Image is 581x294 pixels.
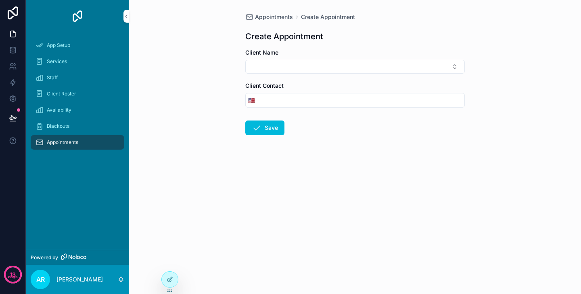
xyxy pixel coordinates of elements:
[31,54,124,69] a: Services
[10,271,16,279] p: 13
[31,254,58,261] span: Powered by
[245,49,278,56] span: Client Name
[26,32,129,160] div: scrollable content
[26,250,129,265] a: Powered by
[31,135,124,150] a: Appointments
[31,119,124,133] a: Blackouts
[248,96,255,104] span: 🇺🇸
[31,103,124,117] a: Availability
[47,58,67,65] span: Services
[31,87,124,101] a: Client Roster
[245,31,323,42] h1: Create Appointment
[255,13,293,21] span: Appointments
[245,60,465,74] button: Select Button
[246,93,257,108] button: Select Button
[47,91,76,97] span: Client Roster
[31,70,124,85] a: Staff
[245,121,284,135] button: Save
[47,107,71,113] span: Availability
[245,82,284,89] span: Client Contact
[47,139,78,146] span: Appointments
[36,275,45,284] span: AR
[8,274,18,280] p: days
[245,13,293,21] a: Appointments
[31,38,124,53] a: App Setup
[56,275,103,283] p: [PERSON_NAME]
[47,123,69,129] span: Blackouts
[47,42,70,49] span: App Setup
[47,74,58,81] span: Staff
[301,13,355,21] a: Create Appointment
[71,10,84,23] img: App logo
